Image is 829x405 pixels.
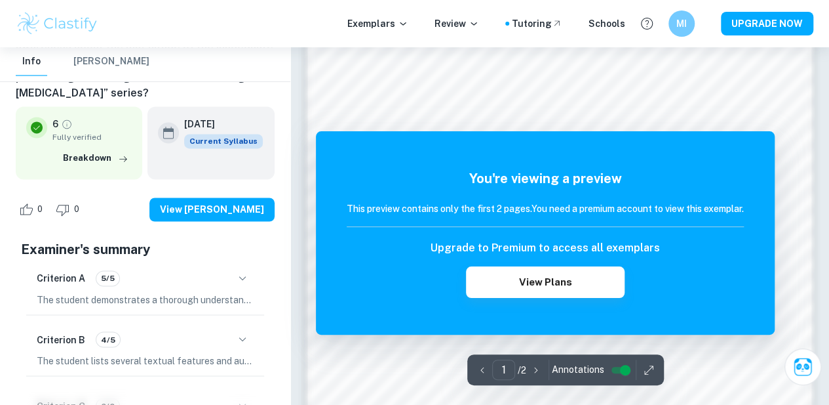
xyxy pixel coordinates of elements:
h6: Upgrade to Premium to access all exemplars [431,240,660,256]
p: The student lists several textual features and authorial choices from [PERSON_NAME] work, such as... [37,353,254,368]
button: MI [668,11,695,37]
h6: Criterion A [37,271,85,286]
a: Schools [588,16,625,31]
button: Help and Feedback [636,12,658,35]
div: This exemplar is based on the current syllabus. Feel free to refer to it for inspiration/ideas wh... [184,134,263,148]
div: Dislike [52,199,87,220]
a: Grade fully verified [61,118,73,130]
button: Info [16,47,47,76]
span: 0 [30,203,50,216]
h6: Criterion B [37,332,85,347]
h5: You're viewing a preview [347,169,744,188]
p: The student demonstrates a thorough understanding of the literal meaning of the text by effective... [37,292,254,307]
a: Tutoring [512,16,562,31]
button: View [PERSON_NAME] [149,198,275,221]
img: Clastify logo [16,11,99,37]
p: / 2 [518,363,526,377]
h5: Examiner's summary [21,240,269,259]
button: Breakdown [60,148,132,168]
button: Ask Clai [784,349,821,385]
div: Like [16,199,50,220]
h6: This preview contains only the first 2 pages. You need a premium account to view this exemplar. [347,202,744,216]
span: 5/5 [96,272,119,284]
p: 6 [52,117,58,131]
span: 0 [67,203,87,216]
span: 4/5 [96,333,120,345]
button: UPGRADE NOW [721,12,813,35]
h6: MI [674,16,689,31]
button: [PERSON_NAME] [73,47,149,76]
p: Exemplars [347,16,408,31]
span: Fully verified [52,131,132,143]
h6: [DATE] [184,117,252,131]
span: Annotations [552,363,604,377]
button: View Plans [466,266,625,298]
span: Current Syllabus [184,134,263,148]
p: Review [434,16,479,31]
